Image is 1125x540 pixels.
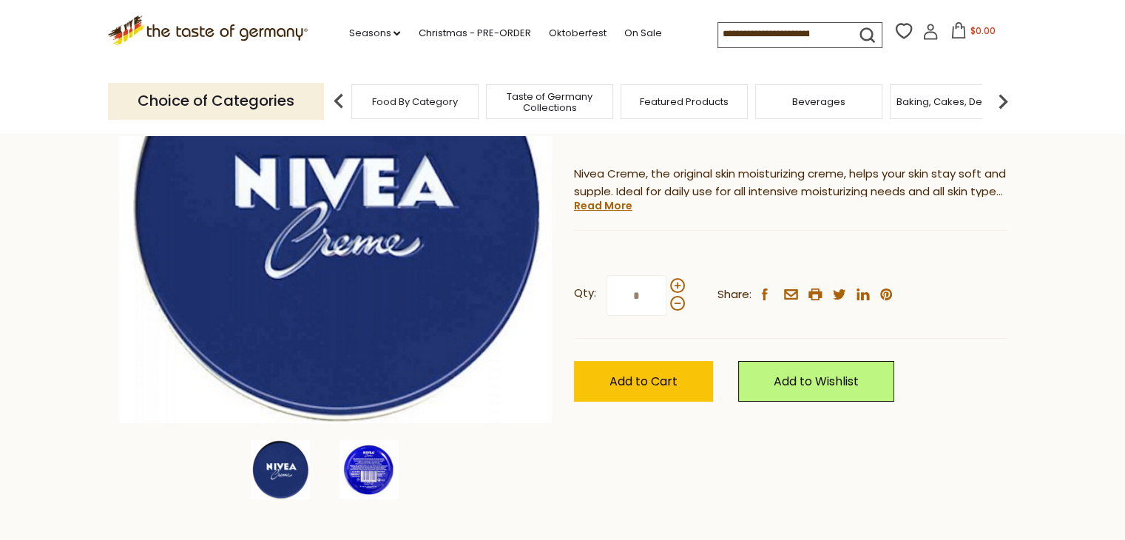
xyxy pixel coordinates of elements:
img: Nivea German Hand Creme 150 ml [251,440,310,499]
span: Share: [717,286,751,304]
a: Featured Products [640,96,729,107]
span: Nivea Creme, the original skin moisturizing creme, helps your skin stay soft and supple. Ideal fo... [574,166,1006,218]
span: Add to Cart [609,373,678,390]
a: Taste of Germany Collections [490,91,609,113]
a: Beverages [792,96,845,107]
span: $0.00 [970,24,995,37]
button: $0.00 [942,22,1004,44]
img: Nivea German Hand Creme 150 ml [339,440,399,499]
input: Qty: [607,275,667,316]
a: On Sale [624,25,661,41]
a: 0 Reviews [637,123,692,138]
a: Read More [574,198,632,213]
a: Seasons [348,25,400,41]
a: Food By Category [372,96,458,107]
a: Baking, Cakes, Desserts [896,96,1011,107]
a: Add to Wishlist [738,361,894,402]
img: previous arrow [324,87,354,116]
img: next arrow [988,87,1018,116]
p: Choice of Categories [108,83,324,119]
span: ( ) [632,123,697,137]
strong: Qty: [574,284,596,303]
button: Add to Cart [574,361,713,402]
a: Christmas - PRE-ORDER [418,25,530,41]
a: Oktoberfest [548,25,606,41]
